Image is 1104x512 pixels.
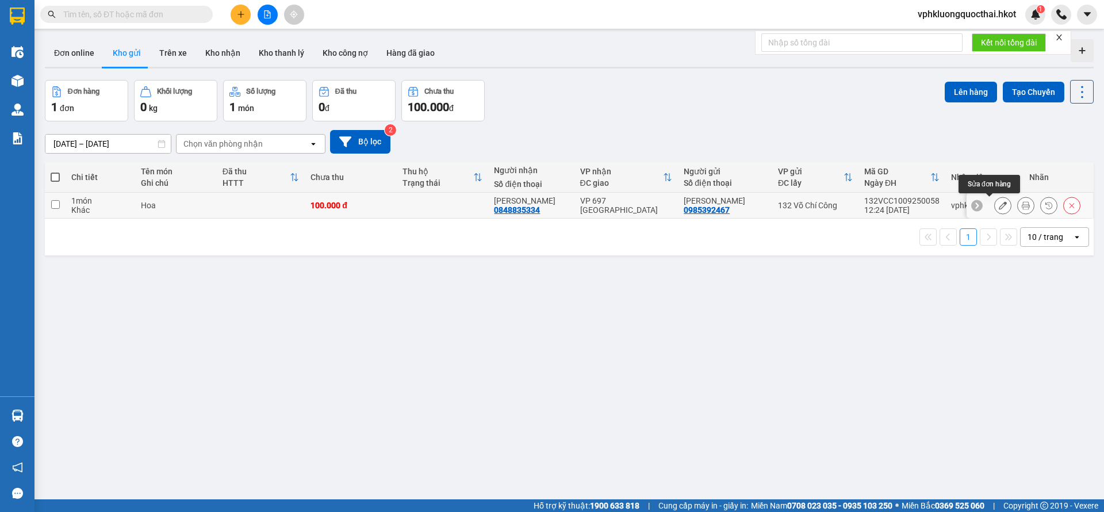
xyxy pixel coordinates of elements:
[864,167,930,176] div: Mã GD
[60,104,74,113] span: đơn
[494,205,540,215] div: 0848835334
[590,501,639,510] strong: 1900 633 818
[71,205,129,215] div: Khác
[12,462,23,473] span: notification
[1037,5,1045,13] sup: 1
[13,9,92,47] strong: CHUYỂN PHÁT NHANH HK BUSLINES
[761,33,963,52] input: Nhập số tổng đài
[864,205,940,215] div: 12:24 [DATE]
[402,167,474,176] div: Thu hộ
[7,49,98,85] span: SAPA, LÀO CAI ↔ [GEOGRAPHIC_DATA]
[51,100,57,114] span: 1
[972,33,1046,52] button: Kết nối tổng đài
[310,201,391,210] div: 100.000 đ
[778,178,844,188] div: ĐC lấy
[945,82,997,102] button: Lên hàng
[408,100,449,114] span: 100.000
[424,87,454,95] div: Chưa thu
[385,124,396,136] sup: 2
[12,436,23,447] span: question-circle
[223,80,306,121] button: Số lượng1món
[11,75,24,87] img: warehouse-icon
[237,10,245,18] span: plus
[1030,9,1041,20] img: icon-new-feature
[658,499,748,512] span: Cung cấp máy in - giấy in:
[71,173,129,182] div: Chi tiết
[960,228,977,246] button: 1
[141,201,211,210] div: Hoa
[895,503,899,508] span: ⚪️
[10,7,25,25] img: logo-vxr
[250,39,313,67] button: Kho thanh lý
[751,499,892,512] span: Miền Nam
[648,499,650,512] span: |
[45,135,171,153] input: Select a date range.
[312,80,396,121] button: Đã thu0đ
[12,488,23,499] span: message
[401,80,485,121] button: Chưa thu100.000đ
[580,178,664,188] div: ĐC giao
[1003,82,1064,102] button: Tạo Chuyến
[141,178,211,188] div: Ghi chú
[103,39,150,67] button: Kho gửi
[1056,9,1067,20] img: phone-icon
[902,499,984,512] span: Miền Bắc
[402,178,474,188] div: Trạng thái
[534,499,639,512] span: Hỗ trợ kỹ thuật:
[11,104,24,116] img: warehouse-icon
[1071,39,1094,62] div: Tạo kho hàng mới
[778,201,853,210] div: 132 Võ Chí Công
[981,36,1037,49] span: Kết nối tổng đài
[1040,502,1048,510] span: copyright
[864,178,930,188] div: Ngày ĐH
[951,173,1018,182] div: Nhân viên
[134,80,217,121] button: Khối lượng0kg
[45,39,103,67] button: Đơn online
[580,196,673,215] div: VP 697 [GEOGRAPHIC_DATA]
[684,178,766,188] div: Số điện thoại
[325,104,329,113] span: đ
[48,10,56,18] span: search
[246,87,275,95] div: Số lượng
[141,167,211,176] div: Tên món
[258,5,278,25] button: file-add
[309,139,318,148] svg: open
[330,130,390,154] button: Bộ lọc
[7,58,98,85] span: ↔ [GEOGRAPHIC_DATA]
[11,46,24,58] img: warehouse-icon
[11,410,24,422] img: warehouse-icon
[263,10,271,18] span: file-add
[397,162,489,193] th: Toggle SortBy
[217,162,305,193] th: Toggle SortBy
[68,87,99,95] div: Đơn hàng
[951,201,1018,210] div: vphkduyen29.hkot
[864,196,940,205] div: 132VCC1009250058
[11,132,24,144] img: solution-icon
[231,5,251,25] button: plus
[149,104,158,113] span: kg
[183,138,263,150] div: Chọn văn phòng nhận
[684,167,766,176] div: Người gửi
[684,196,766,205] div: Lee Nguyên
[150,39,196,67] button: Trên xe
[377,39,444,67] button: Hàng đã giao
[858,162,945,193] th: Toggle SortBy
[319,100,325,114] span: 0
[959,175,1020,193] div: Sửa đơn hàng
[772,162,858,193] th: Toggle SortBy
[1077,5,1097,25] button: caret-down
[238,104,254,113] span: món
[580,167,664,176] div: VP nhận
[157,87,192,95] div: Khối lượng
[1028,231,1063,243] div: 10 / trang
[935,501,984,510] strong: 0369 525 060
[223,167,290,176] div: Đã thu
[1029,173,1087,182] div: Nhãn
[1038,5,1042,13] span: 1
[223,178,290,188] div: HTTT
[310,173,391,182] div: Chưa thu
[993,499,995,512] span: |
[494,166,568,175] div: Người nhận
[335,87,356,95] div: Đã thu
[449,104,454,113] span: đ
